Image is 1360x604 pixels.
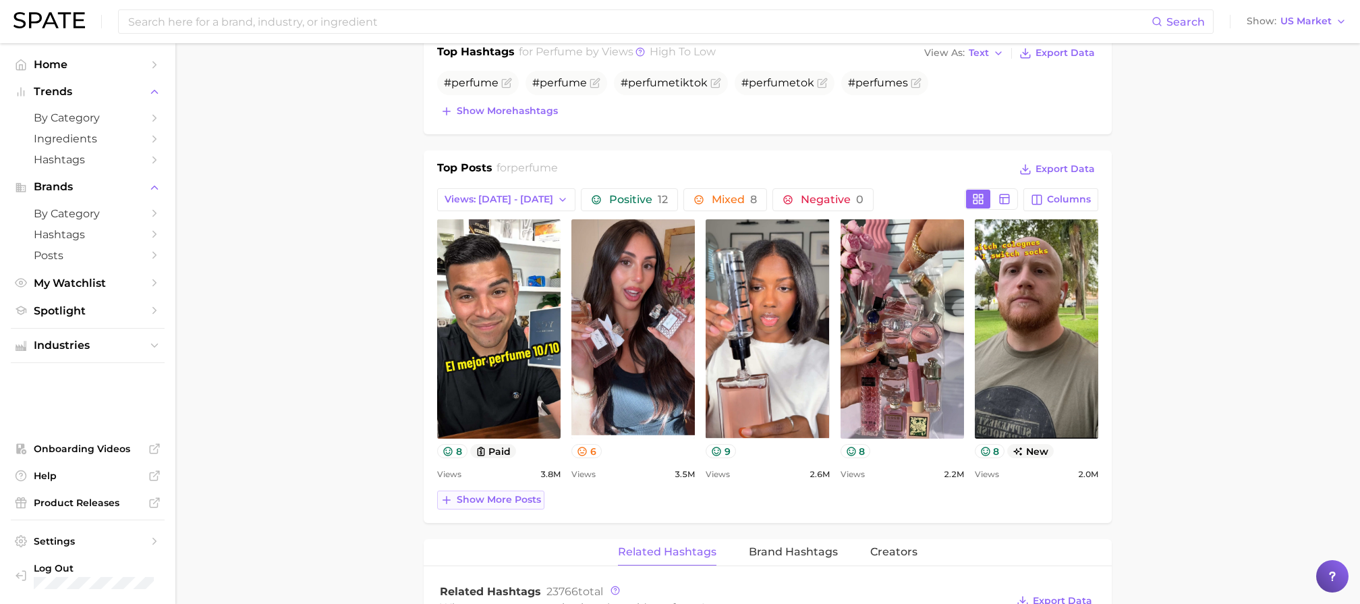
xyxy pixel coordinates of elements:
span: 3.8m [540,466,561,483]
span: Mixed [712,194,757,205]
span: Views: [DATE] - [DATE] [445,194,553,205]
span: Export Data [1036,47,1095,59]
span: Related Hashtags [440,585,541,598]
span: # [532,76,587,89]
span: 8 [750,193,757,206]
a: Log out. Currently logged in with e-mail danielle@spate.nyc. [11,558,165,593]
span: new [1007,444,1054,458]
span: Negative [801,194,863,205]
img: SPATE [13,12,85,28]
button: Columns [1023,188,1098,211]
span: 2.0m [1078,466,1098,483]
button: Flag as miscategorized or irrelevant [501,78,512,88]
span: Related Hashtags [618,546,716,558]
span: # tok [741,76,814,89]
a: My Watchlist [11,273,165,294]
h1: Top Hashtags [437,44,515,63]
button: 8 [437,444,468,458]
button: ShowUS Market [1243,13,1350,30]
span: View As [924,49,965,57]
a: Onboarding Videos [11,439,165,459]
span: Ingredients [34,132,142,145]
a: Posts [11,245,165,266]
button: Trends [11,82,165,102]
span: US Market [1280,18,1332,25]
button: 8 [841,444,871,458]
button: Flag as miscategorized or irrelevant [911,78,922,88]
span: Settings [34,535,142,547]
a: by Category [11,203,165,224]
span: total [546,585,603,598]
button: 6 [571,444,602,458]
span: # s [848,76,908,89]
h1: Top Posts [437,160,492,180]
a: by Category [11,107,165,128]
span: 2.2m [944,466,964,483]
button: Industries [11,335,165,356]
span: perfume [511,161,558,174]
button: Flag as miscategorized or irrelevant [590,78,600,88]
button: Export Data [1016,44,1098,63]
span: by Category [34,111,142,124]
span: Product Releases [34,497,142,509]
span: Show more posts [457,494,541,505]
span: Help [34,470,142,482]
span: 3.5m [675,466,695,483]
span: Text [969,49,989,57]
span: 12 [658,193,668,206]
span: My Watchlist [34,277,142,290]
span: # ⁠ [444,76,499,89]
span: high to low [650,45,716,58]
a: Home [11,54,165,75]
h2: for by Views [519,44,716,63]
span: Trends [34,86,142,98]
span: Views [437,466,461,483]
button: Show morehashtags [437,102,561,121]
span: Home [34,58,142,71]
span: perfume [536,45,583,58]
a: Hashtags [11,149,165,170]
span: Brand Hashtags [749,546,838,558]
span: perfume [855,76,903,89]
span: Creators [870,546,917,558]
span: Posts [34,249,142,262]
span: Views [841,466,865,483]
span: Brands [34,181,142,193]
button: View AsText [921,45,1007,62]
a: Settings [11,531,165,551]
span: # tiktok [621,76,708,89]
span: perfume [628,76,675,89]
button: Show more posts [437,491,544,510]
a: Ingredients [11,128,165,149]
span: Spotlight [34,304,142,317]
button: Export Data [1016,160,1098,179]
span: 2.6m [810,466,830,483]
span: perfume [749,76,796,89]
button: Brands [11,177,165,197]
span: Industries [34,339,142,352]
a: Product Releases [11,493,165,513]
span: Views [706,466,730,483]
span: Hashtags [34,153,142,166]
a: Spotlight [11,300,165,321]
button: paid [470,444,517,458]
button: 8 [975,444,1005,458]
h2: for [497,160,558,180]
span: Views [975,466,999,483]
input: Search here for a brand, industry, or ingredient [127,10,1152,33]
span: perfume [540,76,587,89]
button: Flag as miscategorized or irrelevant [817,78,828,88]
span: Search [1166,16,1205,28]
span: Views [571,466,596,483]
span: 0 [856,193,863,206]
button: Views: [DATE] - [DATE] [437,188,575,211]
button: Flag as miscategorized or irrelevant [710,78,721,88]
span: Columns [1047,194,1091,205]
a: Hashtags [11,224,165,245]
span: 23766 [546,585,578,598]
span: Positive [609,194,668,205]
span: by Category [34,207,142,220]
span: Show [1247,18,1276,25]
span: Hashtags [34,228,142,241]
span: perfume [451,76,499,89]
